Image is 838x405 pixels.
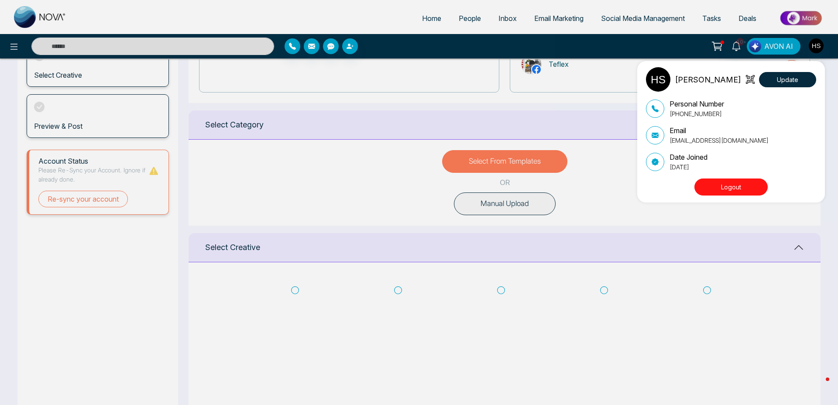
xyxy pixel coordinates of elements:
p: [PHONE_NUMBER] [670,109,724,118]
button: Logout [694,178,768,196]
p: [PERSON_NAME] [675,74,741,86]
p: Date Joined [670,152,707,162]
iframe: Intercom live chat [808,375,829,396]
p: [EMAIL_ADDRESS][DOMAIN_NAME] [670,136,769,145]
button: Update [759,72,816,87]
p: Personal Number [670,99,724,109]
p: [DATE] [670,162,707,172]
p: Email [670,125,769,136]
